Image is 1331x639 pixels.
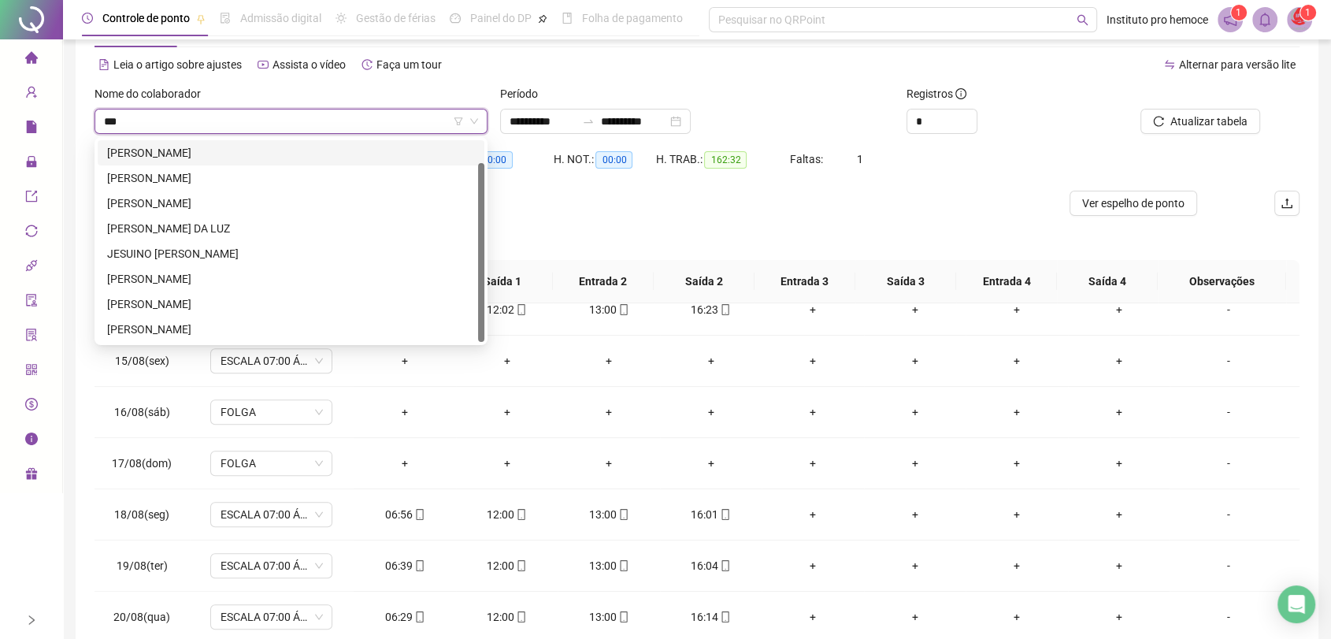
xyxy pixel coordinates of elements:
span: Ver espelho de ponto [1082,195,1185,212]
div: [PERSON_NAME] DA LUZ [107,220,475,237]
span: gift [25,460,38,492]
span: api [25,252,38,284]
span: Gestão de férias [356,12,436,24]
div: JESUINO [PERSON_NAME] [107,245,475,262]
span: 19/08(ter) [117,559,168,572]
span: ESCALA 07:00 ÁS 16:00 [220,503,323,526]
span: bell [1258,13,1272,27]
span: mobile [514,304,527,315]
div: - [1182,455,1275,472]
img: 10630 [1288,8,1311,32]
span: mobile [617,509,629,520]
span: 00:00 [595,151,632,169]
span: 162:32 [704,151,747,169]
div: [PERSON_NAME] [107,144,475,162]
th: Saída 3 [855,260,956,303]
div: 06:29 [366,608,443,626]
div: + [877,506,954,523]
span: 17/08(dom) [112,457,172,470]
th: Entrada 3 [754,260,855,303]
div: [PERSON_NAME] [107,195,475,212]
div: JEAN CLAUDIO NOGUEIRA [98,140,484,165]
div: + [978,403,1055,421]
span: sync [25,217,38,249]
span: Atualizar tabela [1170,113,1248,130]
div: + [774,506,851,523]
span: mobile [617,611,629,622]
div: 16:23 [673,301,750,318]
span: 1 [856,153,862,165]
div: + [978,352,1055,370]
span: FOLGA [220,400,323,424]
span: Painel do DP [470,12,532,24]
span: mobile [718,560,731,571]
span: 00:00 [476,151,513,169]
sup: Atualize o seu contato no menu Meus Dados [1300,5,1316,20]
span: 20/08(qua) [113,611,170,623]
span: to [582,115,595,128]
span: solution [25,321,38,353]
div: + [1081,403,1158,421]
div: HE 3: [453,150,553,169]
div: 06:39 [366,557,443,574]
span: Observações [1170,273,1274,290]
div: 13:00 [570,301,647,318]
label: Nome do colaborador [95,85,211,102]
label: Período [500,85,548,102]
div: + [366,352,443,370]
div: + [1081,301,1158,318]
div: [PERSON_NAME] [107,169,475,187]
span: Instituto pro hemoce [1107,11,1208,28]
div: JESUINO ABELARDO VIEIRA [98,241,484,266]
div: 16:14 [673,608,750,626]
div: + [1081,352,1158,370]
span: filter [454,117,463,126]
div: 12:02 [469,301,546,318]
div: + [570,455,647,472]
div: 13:00 [570,506,647,523]
div: 16:04 [673,557,750,574]
span: 1 [1236,7,1241,18]
div: 16:01 [673,506,750,523]
span: FOLGA [220,451,323,475]
div: + [877,352,954,370]
span: ESCALA 07:00 ÁS 16:00 [220,349,323,373]
span: search [1077,14,1088,26]
span: notification [1223,13,1237,27]
span: swap-right [582,115,595,128]
span: 1 [1305,7,1311,18]
th: Saída 1 [452,260,553,303]
span: clock-circle [82,13,93,24]
span: lock [25,148,38,180]
span: mobile [514,611,527,622]
span: mobile [718,304,731,315]
span: 16/08(sáb) [114,406,170,418]
div: + [774,352,851,370]
span: info-circle [25,425,38,457]
sup: 1 [1231,5,1247,20]
span: Registros [906,85,966,102]
div: 12:00 [469,608,546,626]
div: + [366,403,443,421]
span: youtube [258,59,269,70]
div: - [1182,506,1275,523]
span: upload [1281,197,1293,210]
div: PAULO GRANJEIRO DE ARAÚJO [98,317,484,342]
span: Leia o artigo sobre ajustes [113,58,242,71]
span: Controle de ponto [102,12,190,24]
div: - [1182,301,1275,318]
div: MARIA JEANE FERREIRA DE SOUSA [98,292,484,317]
span: mobile [514,509,527,520]
span: pushpin [538,14,547,24]
span: mobile [413,509,425,520]
span: mobile [617,304,629,315]
span: user-add [25,79,38,110]
span: down [469,117,479,126]
th: Observações [1158,260,1286,303]
span: pushpin [196,14,206,24]
div: - [1182,352,1275,370]
span: swap [1164,59,1175,70]
div: 12:00 [469,557,546,574]
div: H. TRAB.: [655,150,789,169]
span: Faltas: [789,153,825,165]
